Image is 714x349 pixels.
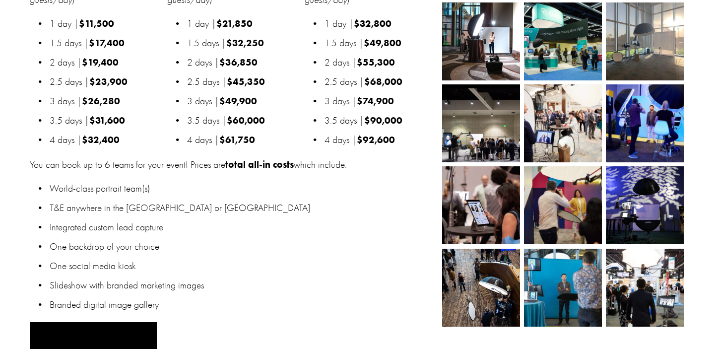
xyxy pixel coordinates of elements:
[82,134,120,145] strong: $32,400
[427,166,535,244] img: 23-08-21_TDP_BTS_017.jpg
[505,249,622,327] img: BTS_190417_Topo_08.jpg
[325,94,437,108] p: 3 days |
[364,114,402,126] strong: $90,000
[357,95,394,107] strong: $74,900
[442,249,520,327] img: 286202452_616350026872286_2990273153452766304_n.jpg
[50,278,437,292] p: Slideshow with branded marketing images
[50,297,437,312] p: Branded digital image gallery
[30,157,437,172] p: You can book up to 6 teams for your event! Prices are which include:
[586,249,704,327] img: BTS.jpg
[325,36,437,50] p: 1.5 days |
[50,259,437,273] p: One social media kiosk
[495,166,614,244] img: 22-06-23_TwoDudesBTS_295.jpg
[325,55,437,70] p: 2 days |
[227,75,265,87] strong: $45,350
[89,114,125,126] strong: $31,600
[50,16,162,31] p: 1 day |
[50,94,162,108] p: 3 days |
[505,84,622,162] img: 22-11-16_TDP_BTS_021.jpg
[50,201,437,215] p: T&E anywhere in the [GEOGRAPHIC_DATA] or [GEOGRAPHIC_DATA]
[354,17,391,29] strong: $32,800
[442,84,552,162] img: BIO_Backpack.jpg
[504,2,621,80] img: _FP_2412.jpg
[325,16,437,31] p: 1 day |
[219,56,258,68] strong: $36,850
[187,133,299,147] p: 4 days |
[50,113,162,128] p: 3.5 days |
[50,181,437,196] p: World-class portrait team(s)
[364,37,401,49] strong: $49,800
[227,114,265,126] strong: $60,000
[219,134,255,145] strong: $61,750
[50,220,437,234] p: Integrated custom lead capture
[325,133,437,147] p: 4 days |
[82,56,119,68] strong: $19,400
[187,113,299,128] p: 3.5 days |
[606,146,684,244] img: 271495247_508108323859408_6411661946869337369_n.jpg
[219,95,257,107] strong: $49,900
[571,84,688,162] img: 23-05-18_TDP_BTS_0017.jpg
[50,239,437,254] p: One backdrop of your choice
[216,17,253,29] strong: $21,850
[79,17,114,29] strong: $11,500
[187,16,299,31] p: 1 day |
[357,56,395,68] strong: $55,300
[187,36,299,50] p: 1.5 days |
[50,55,162,70] p: 2 days |
[325,113,437,128] p: 3.5 days |
[226,37,264,49] strong: $32,250
[580,2,684,80] img: image0.jpeg
[50,133,162,147] p: 4 days |
[89,75,128,87] strong: $23,900
[248,158,294,170] strong: all-in costs
[89,37,125,49] strong: $17,400
[357,134,395,145] strong: $92,600
[187,94,299,108] p: 3 days |
[187,74,299,89] p: 2.5 days |
[364,75,402,87] strong: $68,000
[442,2,520,80] img: Nashville HDC-3.jpg
[325,74,437,89] p: 2.5 days |
[225,158,246,170] strong: total
[50,74,162,89] p: 2.5 days |
[50,36,162,50] p: 1.5 days |
[82,95,120,107] strong: $26,280
[187,55,299,70] p: 2 days |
